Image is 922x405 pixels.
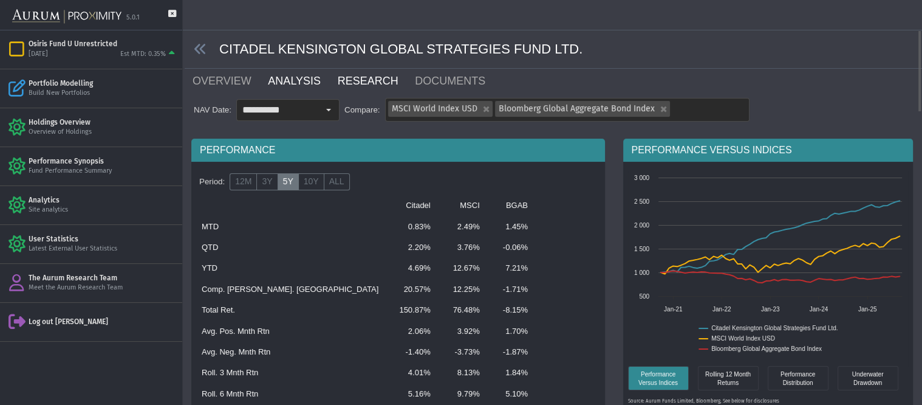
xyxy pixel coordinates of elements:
div: Portfolio Modelling [29,78,177,88]
dx-tag-box: MSCI World Index USD Bloomberg Global Aggregate Bond Index [385,98,750,122]
div: Meet the Aurum Research Team [29,283,177,292]
div: User Statistics [29,234,177,244]
td: -1.40% [386,342,437,362]
text: Jan-22 [712,306,731,313]
td: 0.83% [386,216,437,237]
a: OVERVIEW [191,69,267,93]
td: QTD [194,237,386,258]
td: -0.06% [487,237,535,258]
td: 12.67% [438,258,487,279]
td: BGAB [487,195,535,216]
div: Select [318,100,339,120]
td: 7.21% [487,258,535,279]
td: 3.92% [438,321,487,342]
div: Rolling 12 Month Returns [701,369,756,387]
div: Performance Versus Indices [628,366,689,390]
text: Jan-25 [858,306,876,313]
text: 2 500 [633,198,649,205]
text: 500 [639,293,649,300]
text: Jan-24 [809,306,828,313]
div: Osiris Fund U Unrestricted [29,39,177,49]
div: Compare: [340,105,385,116]
img: Aurum-Proximity%20white.svg [12,3,121,30]
a: RESEARCH [336,69,414,93]
div: The Aurum Research Team [29,273,177,283]
td: 4.01% [386,362,437,383]
label: 3Y [256,173,278,190]
a: ANALYSIS [267,69,336,93]
div: NAV Date: [191,105,236,116]
div: 5.0.1 [126,13,140,22]
text: 1 000 [633,269,649,276]
td: Total Ret. [194,300,386,320]
div: [DATE] [29,50,48,59]
td: 2.20% [386,237,437,258]
div: Holdings Overview [29,117,177,127]
div: Bloomberg Global Aggregate Bond Index [493,99,670,117]
td: 8.13% [438,362,487,383]
text: 2 000 [633,222,649,229]
div: MSCI World Index USD [386,99,493,117]
div: Period: [194,171,230,192]
text: Jan-23 [760,306,779,313]
td: 1.84% [487,362,535,383]
div: PERFORMANCE [191,139,605,162]
div: Performance Distribution [768,366,828,390]
td: Roll. 6 Mnth Rtn [194,384,386,404]
td: 1.70% [487,321,535,342]
td: -8.15% [487,300,535,320]
td: 20.57% [386,279,437,300]
td: Avg. Neg. Mnth Rtn [194,342,386,362]
div: Est MTD: 0.35% [120,50,166,59]
td: 9.79% [438,384,487,404]
td: 3.76% [438,237,487,258]
td: 5.10% [487,384,535,404]
td: Comp. [PERSON_NAME]. [GEOGRAPHIC_DATA] [194,279,386,300]
text: 1 500 [633,246,649,252]
label: 5Y [278,173,299,190]
text: Jan-21 [663,306,682,313]
span: MSCI World Index USD [392,103,477,114]
div: Rolling 12 Month Returns [698,366,759,390]
td: 1.45% [487,216,535,237]
td: 150.87% [386,300,437,320]
span: Bloomberg Global Aggregate Bond Index [499,103,655,114]
text: MSCI World Index USD [711,335,775,342]
td: -1.87% [487,342,535,362]
td: Avg. Pos. Mnth Rtn [194,321,386,342]
text: 3 000 [633,175,649,181]
td: 2.49% [438,216,487,237]
div: Analytics [29,195,177,205]
p: Source: Aurum Funds Limited, Bloomberg, See below for disclosures [628,398,909,405]
td: Roll. 3 Mnth Rtn [194,362,386,383]
div: Log out [PERSON_NAME] [29,317,177,327]
div: Build New Portfolios [29,89,177,98]
div: Overview of Holdings [29,128,177,137]
div: Site analytics [29,206,177,215]
td: 4.69% [386,258,437,279]
label: 10Y [298,173,324,190]
div: Performance Versus Indices [631,369,686,387]
td: 76.48% [438,300,487,320]
a: DOCUMENTS [414,69,501,93]
label: ALL [324,173,350,190]
td: -1.71% [487,279,535,300]
td: 12.25% [438,279,487,300]
text: Bloomberg Global Aggregate Bond Index [711,345,822,352]
div: PERFORMANCE VERSUS INDICES [623,139,913,162]
label: 12M [230,173,257,190]
td: MTD [194,216,386,237]
div: Underwater Drawdown [838,366,898,390]
td: 2.06% [386,321,437,342]
td: MSCI [438,195,487,216]
div: Fund Performance Summary [29,167,177,176]
div: Performance Synopsis [29,156,177,166]
td: -3.73% [438,342,487,362]
td: Citadel [386,195,437,216]
div: Performance Distribution [771,369,825,387]
td: 5.16% [386,384,437,404]
div: CITADEL KENSINGTON GLOBAL STRATEGIES FUND LTD. [185,30,922,69]
text: Citadel Kensington Global Strategies Fund Ltd. [711,325,838,331]
div: Latest External User Statistics [29,244,177,254]
div: Underwater Drawdown [841,369,895,387]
